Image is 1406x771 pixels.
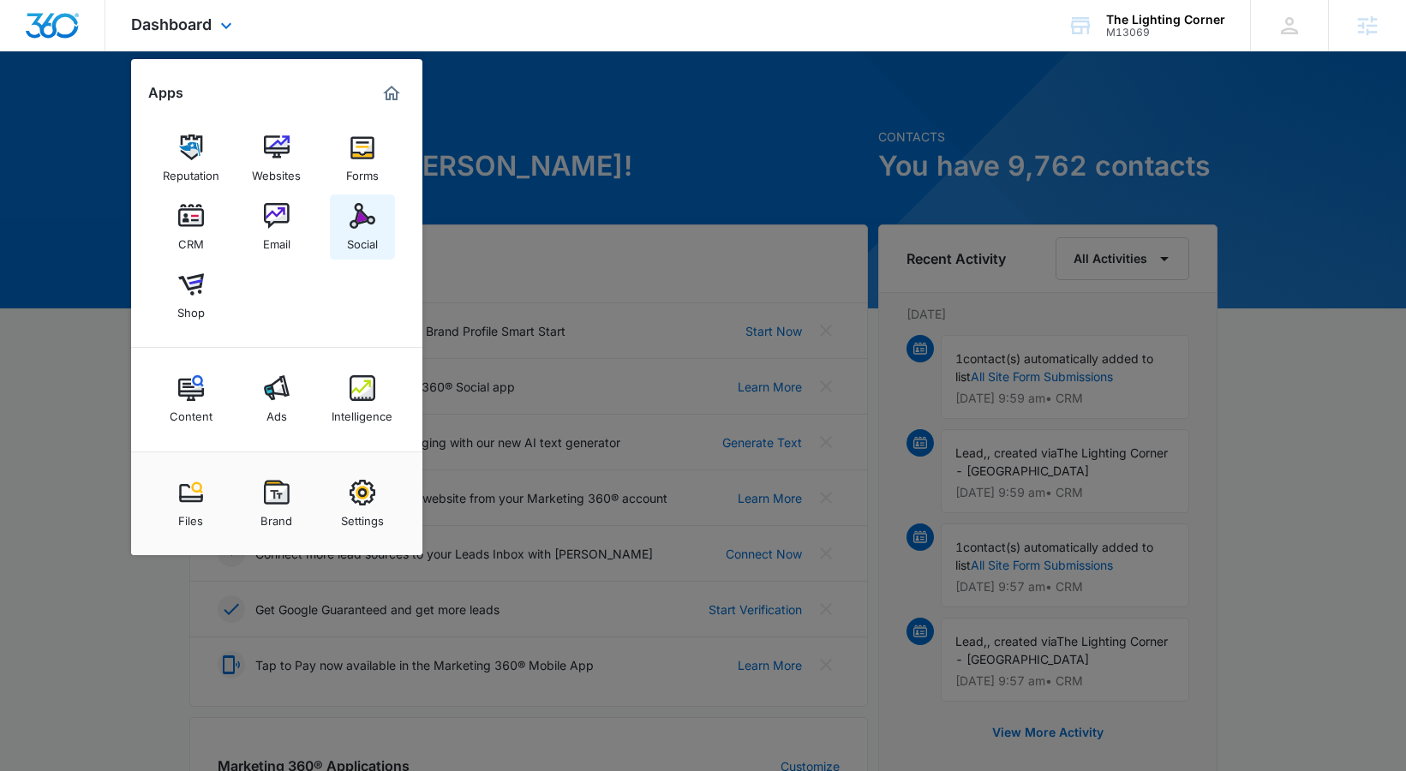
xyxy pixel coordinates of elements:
a: Email [244,194,309,260]
div: Ads [266,401,287,423]
a: Settings [330,471,395,536]
a: CRM [159,194,224,260]
div: Shop [177,297,205,320]
div: Forms [346,160,379,182]
div: account id [1106,27,1225,39]
div: CRM [178,229,204,251]
div: Files [178,505,203,528]
div: Intelligence [332,401,392,423]
div: Email [263,229,290,251]
div: Settings [341,505,384,528]
a: Forms [330,126,395,191]
a: Intelligence [330,367,395,432]
a: Brand [244,471,309,536]
a: Ads [244,367,309,432]
div: Social [347,229,378,251]
div: Brand [260,505,292,528]
div: account name [1106,13,1225,27]
a: Shop [159,263,224,328]
div: Websites [252,160,301,182]
span: Dashboard [131,15,212,33]
a: Websites [244,126,309,191]
a: Social [330,194,395,260]
a: Reputation [159,126,224,191]
a: Content [159,367,224,432]
a: Marketing 360® Dashboard [378,80,405,107]
h2: Apps [148,85,183,101]
div: Reputation [163,160,219,182]
div: Content [170,401,212,423]
a: Files [159,471,224,536]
